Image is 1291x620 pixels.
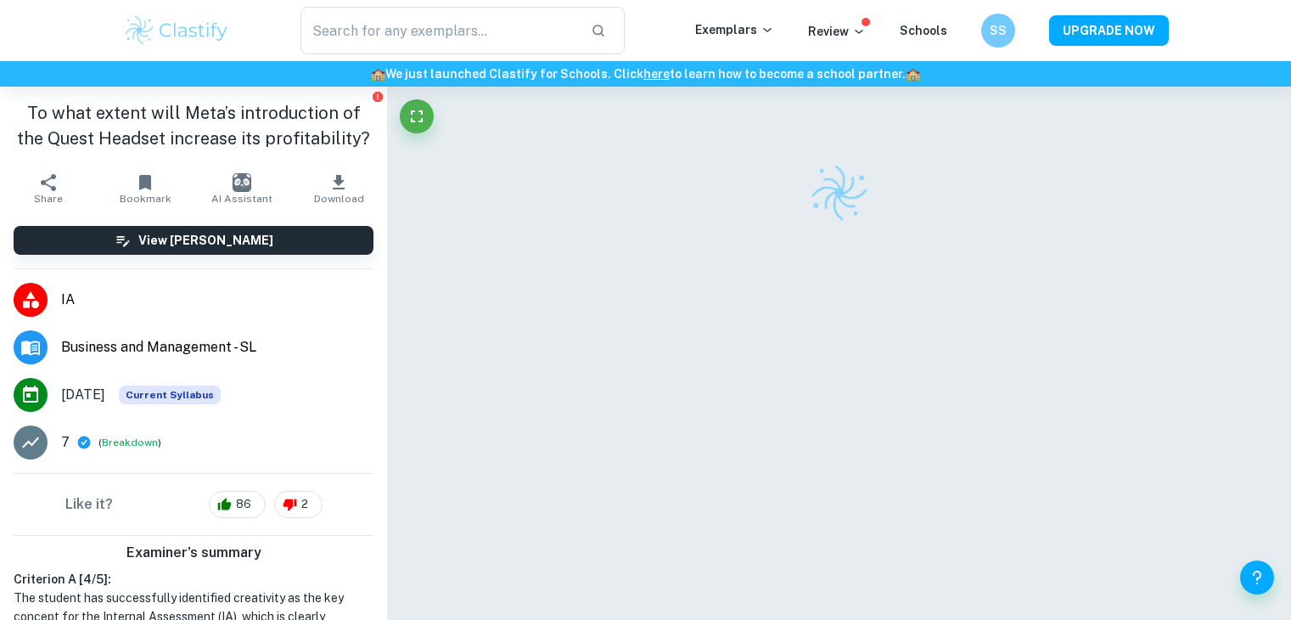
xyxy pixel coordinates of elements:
[61,385,105,405] span: [DATE]
[274,491,323,518] div: 2
[371,90,384,103] button: Report issue
[900,24,947,37] a: Schools
[138,231,273,250] h6: View [PERSON_NAME]
[98,435,161,451] span: ( )
[97,165,194,212] button: Bookmark
[61,432,70,453] p: 7
[209,491,266,518] div: 86
[7,543,380,563] h6: Examiner's summary
[292,496,317,513] span: 2
[1240,561,1274,595] button: Help and Feedback
[1049,15,1169,46] button: UPGRADE NOW
[643,67,670,81] a: here
[981,14,1015,48] button: SS
[300,7,578,54] input: Search for any exemplars...
[61,290,373,310] span: IA
[65,494,113,515] h6: Like it?
[695,20,774,39] p: Exemplars
[906,67,920,81] span: 🏫
[14,100,373,151] h1: To what extent will Meta’s introduction of the Quest Headset increase its profitability?
[227,496,261,513] span: 86
[61,337,373,358] span: Business and Management - SL
[808,22,866,41] p: Review
[211,193,272,205] span: AI Assistant
[805,159,873,228] img: Clastify logo
[119,386,221,404] div: This exemplar is based on the current syllabus. Feel free to refer to it for inspiration/ideas wh...
[314,193,364,205] span: Download
[14,570,373,589] h6: Criterion A [ 4 / 5 ]:
[233,173,251,192] img: AI Assistant
[120,193,171,205] span: Bookmark
[290,165,387,212] button: Download
[371,67,385,81] span: 🏫
[14,226,373,255] button: View [PERSON_NAME]
[194,165,290,212] button: AI Assistant
[34,193,63,205] span: Share
[123,14,231,48] img: Clastify logo
[988,21,1008,40] h6: SS
[3,65,1288,83] h6: We just launched Clastify for Schools. Click to learn how to become a school partner.
[102,435,158,450] button: Breakdown
[400,99,434,133] button: Fullscreen
[119,386,221,404] span: Current Syllabus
